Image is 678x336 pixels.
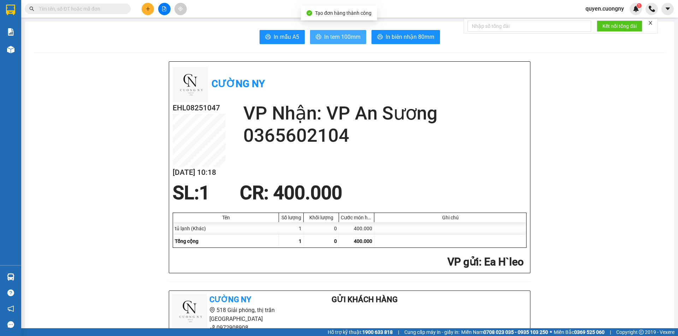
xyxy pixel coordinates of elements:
button: plus [142,3,154,15]
span: Kết nối tổng đài [602,22,637,30]
input: Nhập số tổng đài [468,20,591,32]
span: aim [178,6,183,11]
li: 518 Giải phóng, thị trấn [GEOGRAPHIC_DATA] [172,306,303,323]
img: icon-new-feature [633,6,639,12]
input: Tìm tên, số ĐT hoặc mã đơn [39,5,122,13]
span: 0 [334,238,337,244]
span: Tổng cộng [175,238,198,244]
span: In biên nhận 80mm [386,32,434,41]
li: 0972908908 [172,323,303,332]
span: | [398,328,399,336]
span: close [648,20,653,25]
span: Tạo đơn hàng thành công [315,10,371,16]
strong: 0708 023 035 - 0935 103 250 [483,329,548,335]
span: SL: [173,182,199,204]
sup: 1 [637,3,642,8]
span: Miền Bắc [554,328,605,336]
span: copyright [639,330,644,335]
button: printerIn mẫu A5 [260,30,305,44]
span: environment [209,307,215,313]
h2: VP Nhận: VP An Sương [243,102,527,124]
span: notification [7,305,14,312]
img: logo-vxr [6,5,15,15]
button: printerIn tem 100mm [310,30,366,44]
div: 400.000 [339,222,374,235]
img: logo.jpg [173,67,208,102]
img: warehouse-icon [7,273,14,281]
img: logo.jpg [172,294,207,329]
span: search [29,6,34,11]
div: Ghi chú [376,215,524,220]
strong: 0369 525 060 [574,329,605,335]
div: Cước món hàng [341,215,372,220]
span: | [610,328,611,336]
span: 400.000 [354,238,372,244]
img: phone-icon [649,6,655,12]
button: caret-down [661,3,674,15]
h2: 0365602104 [243,124,527,147]
div: 0 [304,222,339,235]
span: file-add [162,6,167,11]
div: Khối lượng [305,215,337,220]
span: VP gửi [447,256,479,268]
span: plus [145,6,150,11]
b: Cường Ny [212,78,265,90]
div: Tên [175,215,277,220]
span: check-circle [307,10,312,16]
div: Số lượng [281,215,302,220]
div: tủ lạnh (Khác) [173,222,279,235]
span: Miền Nam [461,328,548,336]
span: question-circle [7,289,14,296]
span: ⚪️ [550,331,552,334]
span: In tem 100mm [324,32,361,41]
span: Cung cấp máy in - giấy in: [404,328,459,336]
span: 1 [299,238,302,244]
span: caret-down [665,6,671,12]
span: Hỗ trợ kỹ thuật: [328,328,393,336]
span: message [7,321,14,328]
span: 1 [638,3,640,8]
button: aim [174,3,187,15]
button: Kết nối tổng đài [597,20,642,32]
b: Cường Ny [209,295,251,304]
span: 1 [199,182,210,204]
span: printer [377,34,383,41]
strong: 1900 633 818 [362,329,393,335]
img: solution-icon [7,28,14,36]
h2: : Ea H`leo [173,255,524,269]
h2: [DATE] 10:18 [173,167,226,178]
b: Gửi khách hàng [332,295,398,304]
button: printerIn biên nhận 80mm [371,30,440,44]
button: file-add [158,3,171,15]
h2: EHL08251047 [173,102,226,114]
span: phone [209,325,215,330]
span: CR : 400.000 [240,182,342,204]
span: printer [316,34,321,41]
span: printer [265,34,271,41]
span: In mẫu A5 [274,32,299,41]
img: warehouse-icon [7,46,14,53]
span: quyen.cuongny [580,4,630,13]
div: 1 [279,222,304,235]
